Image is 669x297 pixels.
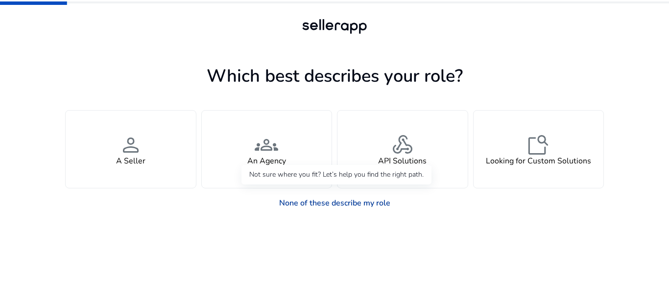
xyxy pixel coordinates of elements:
[473,110,604,188] button: feature_searchLooking for Custom Solutions
[116,157,145,166] h4: A Seller
[391,133,414,157] span: webhook
[337,110,468,188] button: webhookAPI Solutions
[526,133,550,157] span: feature_search
[119,133,143,157] span: person
[201,110,333,188] button: groupsAn Agency
[241,165,431,184] div: Not sure where you fit? Let’s help you find the right path.
[255,133,278,157] span: groups
[486,157,591,166] h4: Looking for Custom Solutions
[247,157,286,166] h4: An Agency
[378,157,427,166] h4: API Solutions
[271,193,398,213] a: None of these describe my role
[65,66,604,87] h1: Which best describes your role?
[65,110,196,188] button: personA Seller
